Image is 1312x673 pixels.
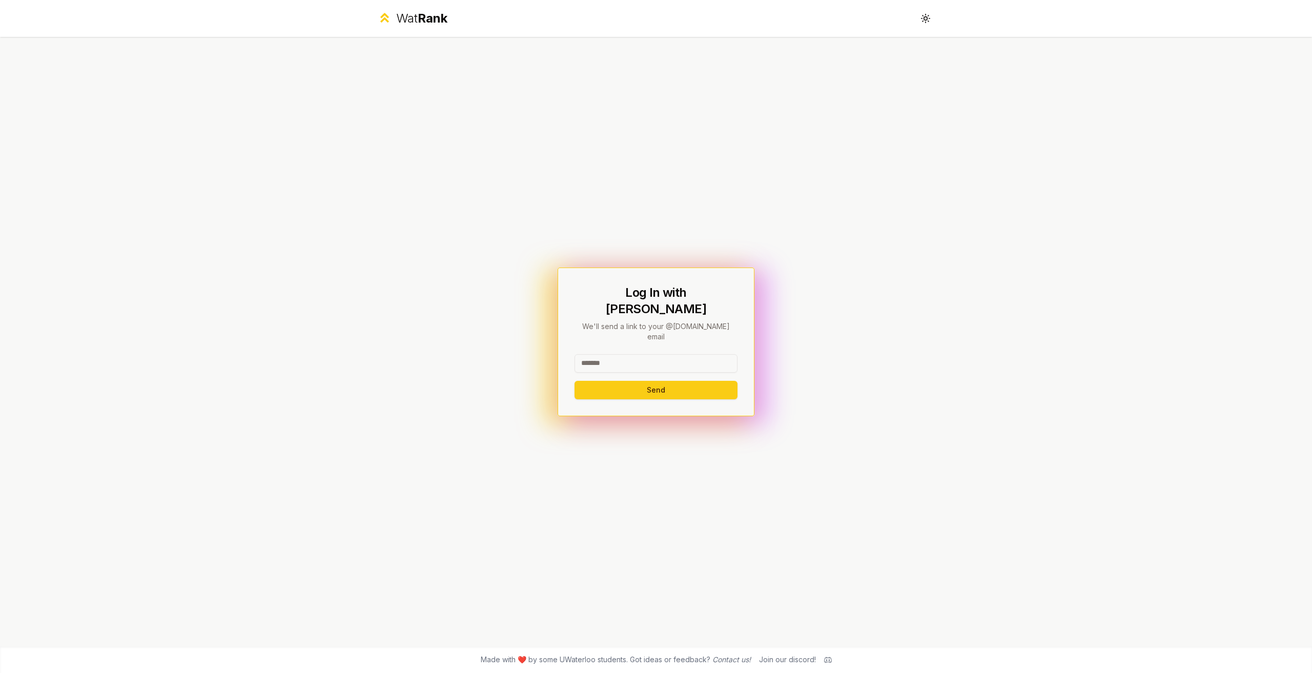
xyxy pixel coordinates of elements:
[575,321,737,342] p: We'll send a link to your @[DOMAIN_NAME] email
[575,381,737,399] button: Send
[712,655,751,664] a: Contact us!
[377,10,447,27] a: WatRank
[396,10,447,27] div: Wat
[759,655,816,665] div: Join our discord!
[418,11,447,26] span: Rank
[575,284,737,317] h1: Log In with [PERSON_NAME]
[481,655,751,665] span: Made with ❤️ by some UWaterloo students. Got ideas or feedback?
